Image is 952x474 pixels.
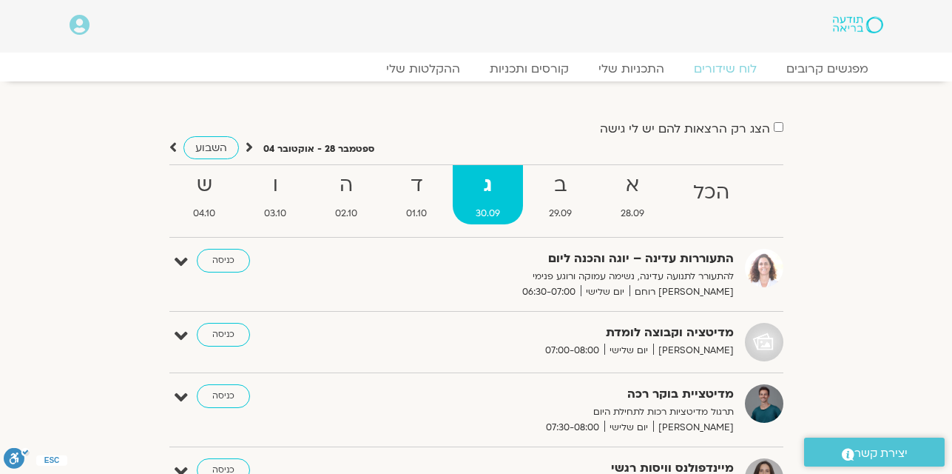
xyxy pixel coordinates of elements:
a: ש04.10 [171,165,239,224]
a: הכל [670,165,752,224]
span: יום שלישי [604,343,653,358]
a: ההקלטות שלי [371,61,475,76]
strong: התעוררות עדינה – יוגה והכנה ליום [371,249,734,269]
p: תרגול מדיטציות רכות לתחילת היום [371,404,734,420]
p: ספטמבר 28 - אוקטובר 04 [263,141,374,157]
span: [PERSON_NAME] רוחם [629,284,734,300]
nav: Menu [70,61,883,76]
span: [PERSON_NAME] [653,343,734,358]
a: התכניות שלי [584,61,679,76]
strong: ב [526,169,595,202]
a: א28.09 [598,165,667,224]
a: קורסים ותכניות [475,61,584,76]
span: יום שלישי [581,284,629,300]
span: יצירת קשר [854,444,908,464]
strong: א [598,169,667,202]
span: 03.10 [241,206,309,221]
span: 07:30-08:00 [541,420,604,435]
strong: מדיטציה וקבוצה לומדת [371,323,734,343]
span: יום שלישי [604,420,653,435]
span: 04.10 [171,206,239,221]
strong: הכל [670,176,752,210]
a: ד01.10 [383,165,450,224]
span: 07:00-08:00 [540,343,604,358]
a: מפגשים קרובים [772,61,883,76]
span: השבוע [195,141,227,155]
a: כניסה [197,384,250,408]
a: השבוע [183,136,239,159]
span: 01.10 [383,206,450,221]
strong: ש [171,169,239,202]
p: להתעורר לתנועה עדינה, נשימה עמוקה ורוגע פנימי [371,269,734,284]
span: 30.09 [453,206,523,221]
a: ג30.09 [453,165,523,224]
a: ה02.10 [312,165,380,224]
span: 29.09 [526,206,595,221]
strong: ו [241,169,309,202]
strong: ד [383,169,450,202]
a: כניסה [197,323,250,347]
strong: ה [312,169,380,202]
a: לוח שידורים [679,61,772,76]
span: 06:30-07:00 [517,284,581,300]
a: כניסה [197,249,250,273]
a: יצירת קשר [804,438,945,467]
a: ו03.10 [241,165,309,224]
span: [PERSON_NAME] [653,420,734,435]
span: 28.09 [598,206,667,221]
a: ב29.09 [526,165,595,224]
label: הצג רק הרצאות להם יש לי גישה [600,122,770,136]
strong: ג [453,169,523,202]
span: 02.10 [312,206,380,221]
strong: מדיטציית בוקר רכה [371,384,734,404]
